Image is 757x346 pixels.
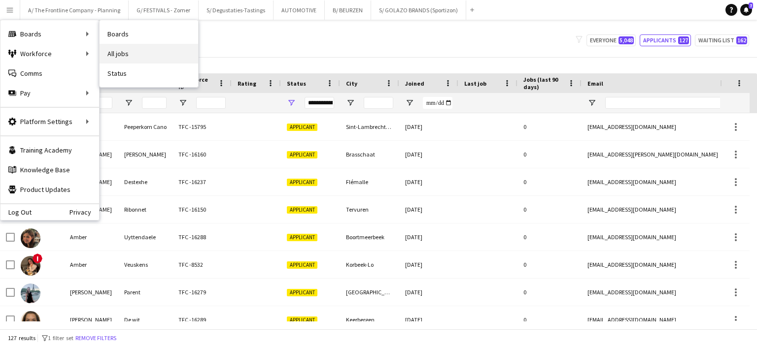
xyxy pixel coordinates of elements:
div: Pay [0,83,99,103]
button: Open Filter Menu [287,98,296,107]
span: City [346,80,357,87]
button: S/ GOLAZO BRANDS (Sportizon) [371,0,466,20]
div: [DATE] [399,196,458,223]
div: 0 [517,141,582,168]
div: [PERSON_NAME] [64,279,118,306]
span: 7 [749,2,753,9]
span: 162 [736,36,747,44]
div: Ribonnet [118,196,172,223]
input: Last Name Filter Input [142,97,167,109]
div: TFC -16150 [172,196,232,223]
div: Keerbergen [340,306,399,333]
a: Privacy [69,208,99,216]
button: Open Filter Menu [587,98,596,107]
input: First Name Filter Input [88,97,112,109]
div: Korbeek-Lo [340,251,399,278]
div: De wit [118,306,172,333]
div: [PERSON_NAME] [64,306,118,333]
span: Joined [405,80,424,87]
div: 0 [517,306,582,333]
img: Amber Uyttendaele [21,228,40,248]
div: 0 [517,196,582,223]
button: Everyone5,048 [586,34,636,46]
span: 127 [678,36,689,44]
a: Knowledge Base [0,160,99,180]
div: Peeperkorn Cano [118,113,172,140]
span: Applicant [287,261,317,269]
button: Applicants127 [640,34,691,46]
a: Status [100,63,198,83]
div: [DATE] [399,168,458,195]
span: 5,048 [619,36,634,44]
div: [DATE] [399,113,458,140]
div: Boards [0,24,99,44]
div: Sint-Lambrechts-[GEOGRAPHIC_DATA] [340,113,399,140]
div: Boortmeerbeek [340,223,399,251]
button: Open Filter Menu [124,98,133,107]
div: TFC -16279 [172,279,232,306]
span: Applicant [287,151,317,158]
span: ! [33,253,42,263]
div: 0 [517,168,582,195]
span: Applicant [287,124,317,131]
button: Open Filter Menu [346,98,355,107]
a: Log Out [0,208,32,216]
input: City Filter Input [364,97,393,109]
div: [DATE] [399,251,458,278]
span: Jobs (last 90 days) [523,76,564,91]
div: Destexhe [118,168,172,195]
div: TFC -16237 [172,168,232,195]
div: Flémalle [340,168,399,195]
span: 1 filter set [48,334,73,342]
span: Email [587,80,603,87]
button: A/ The Frontline Company - Planning [20,0,129,20]
a: Training Academy [0,140,99,160]
button: Remove filters [73,333,118,344]
div: TFC -8532 [172,251,232,278]
div: [DATE] [399,279,458,306]
div: [DATE] [399,141,458,168]
div: 0 [517,113,582,140]
input: Joined Filter Input [423,97,452,109]
button: B/ BEURZEN [325,0,371,20]
span: Applicant [287,179,317,186]
button: AUTOMOTIVE [274,0,325,20]
span: Rating [238,80,256,87]
div: TFC -15795 [172,113,232,140]
div: Veuskens [118,251,172,278]
div: TFC -16289 [172,306,232,333]
div: [DATE] [399,223,458,251]
div: Uyttendaele [118,223,172,251]
img: Amber Veuskens [21,256,40,276]
button: Waiting list162 [695,34,749,46]
input: Workforce ID Filter Input [196,97,226,109]
div: 0 [517,251,582,278]
a: Comms [0,63,99,83]
div: TFC -16160 [172,141,232,168]
div: Platform Settings [0,112,99,131]
div: [PERSON_NAME] [118,141,172,168]
div: Brasschaat [340,141,399,168]
div: Amber [64,251,118,278]
button: Open Filter Menu [178,98,187,107]
span: Applicant [287,289,317,296]
a: Boards [100,24,198,44]
div: Parent [118,279,172,306]
img: Amélie Parent [21,283,40,303]
div: 0 [517,279,582,306]
div: [GEOGRAPHIC_DATA] [340,279,399,306]
a: 7 [740,4,752,16]
div: Amber [64,223,118,251]
div: Tervuren [340,196,399,223]
button: S/ Degustaties-Tastings [199,0,274,20]
a: Product Updates [0,180,99,199]
div: Workforce [0,44,99,63]
span: Applicant [287,206,317,214]
button: Open Filter Menu [405,98,414,107]
span: Status [287,80,306,87]
span: Applicant [287,234,317,241]
span: Last job [464,80,486,87]
div: [DATE] [399,306,458,333]
a: All jobs [100,44,198,63]
img: Anaissa De wit [21,311,40,331]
